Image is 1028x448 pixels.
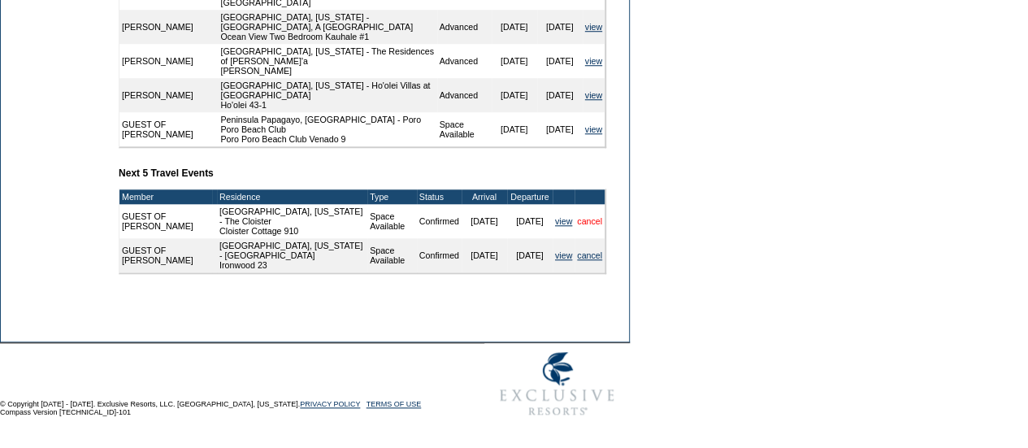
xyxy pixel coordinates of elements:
td: [DATE] [537,10,583,44]
a: cancel [577,250,602,260]
td: Confirmed [417,238,462,272]
td: Member [119,189,212,204]
td: GUEST OF [PERSON_NAME] [119,238,212,272]
td: Departure [507,189,553,204]
td: Residence [217,189,367,204]
a: cancel [577,216,602,226]
td: [DATE] [507,204,553,238]
td: GUEST OF [PERSON_NAME] [119,204,212,238]
td: Advanced [437,78,492,112]
a: view [585,90,602,100]
td: Arrival [462,189,507,204]
td: [DATE] [507,238,553,272]
td: Advanced [437,10,492,44]
td: [DATE] [492,44,537,78]
td: [DATE] [537,112,583,146]
a: view [585,124,602,134]
a: PRIVACY POLICY [300,400,360,408]
td: [PERSON_NAME] [119,10,218,44]
td: [DATE] [492,112,537,146]
a: view [555,250,572,260]
td: [PERSON_NAME] [119,44,218,78]
td: [GEOGRAPHIC_DATA], [US_STATE] - [GEOGRAPHIC_DATA] Ironwood 23 [217,238,367,272]
img: Exclusive Resorts [484,343,630,424]
td: Status [417,189,462,204]
td: [GEOGRAPHIC_DATA], [US_STATE] - The Residences of [PERSON_NAME]'a [PERSON_NAME] [218,44,436,78]
a: view [585,56,602,66]
td: [DATE] [537,44,583,78]
a: view [555,216,572,226]
b: Next 5 Travel Events [119,167,214,179]
td: Type [367,189,417,204]
td: GUEST OF [PERSON_NAME] [119,112,218,146]
td: [GEOGRAPHIC_DATA], [US_STATE] - The Cloister Cloister Cottage 910 [217,204,367,238]
td: [DATE] [492,78,537,112]
td: [GEOGRAPHIC_DATA], [US_STATE] - [GEOGRAPHIC_DATA], A [GEOGRAPHIC_DATA] Ocean View Two Bedroom Kau... [218,10,436,44]
td: Space Available [437,112,492,146]
td: Peninsula Papagayo, [GEOGRAPHIC_DATA] - Poro Poro Beach Club Poro Poro Beach Club Venado 9 [218,112,436,146]
td: [DATE] [492,10,537,44]
td: Advanced [437,44,492,78]
td: [GEOGRAPHIC_DATA], [US_STATE] - Ho'olei Villas at [GEOGRAPHIC_DATA] Ho'olei 43-1 [218,78,436,112]
td: [DATE] [462,204,507,238]
td: [DATE] [537,78,583,112]
td: Space Available [367,238,417,272]
a: view [585,22,602,32]
td: Space Available [367,204,417,238]
td: [DATE] [462,238,507,272]
td: Confirmed [417,204,462,238]
a: TERMS OF USE [367,400,422,408]
td: [PERSON_NAME] [119,78,218,112]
